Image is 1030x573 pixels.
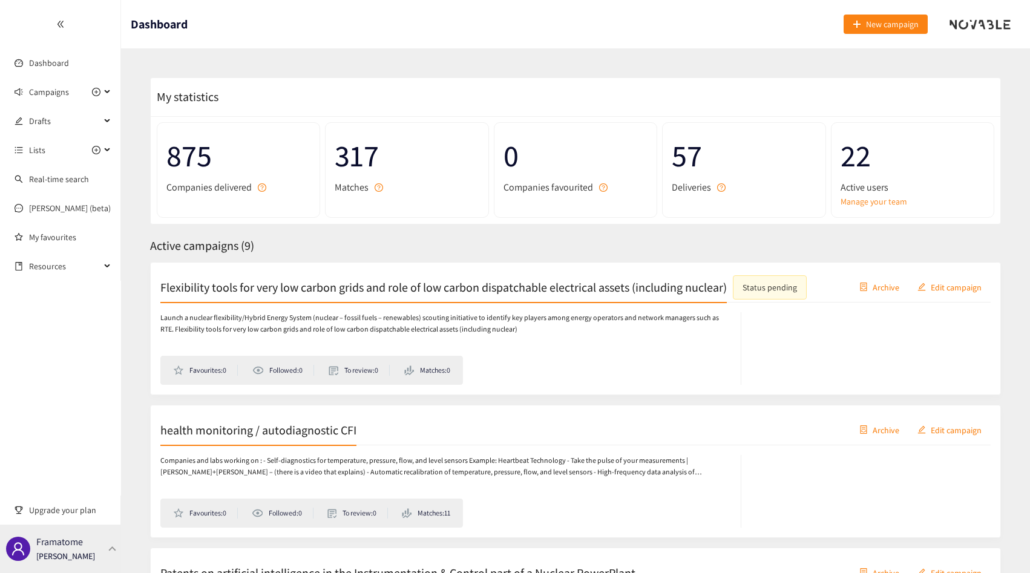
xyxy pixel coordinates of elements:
li: Favourites: 0 [173,508,238,519]
p: Companies and labs working on : - Self-diagnostics for temperature, pressure, flow, and level sen... [160,455,729,478]
li: Matches: 0 [404,365,450,376]
span: Campaigns [29,80,69,104]
li: Favourites: 0 [173,365,238,376]
span: Archive [873,423,899,436]
p: Framatome [36,534,83,549]
span: double-left [56,20,65,28]
span: container [859,283,868,292]
span: Resources [29,254,100,278]
h2: health monitoring / autodiagnostic CFI [160,421,356,438]
span: My statistics [151,89,218,105]
a: Dashboard [29,57,69,68]
span: question-circle [717,183,726,192]
span: Companies delivered [166,180,252,195]
span: plus [853,20,861,30]
span: question-circle [258,183,266,192]
span: edit [15,117,23,125]
span: Matches [335,180,369,195]
span: Upgrade your plan [29,498,111,522]
span: trophy [15,506,23,514]
span: 57 [672,132,816,180]
li: Followed: 0 [252,508,313,519]
span: plus-circle [92,146,100,154]
span: edit [917,283,926,292]
span: 0 [504,132,648,180]
a: My favourites [29,225,111,249]
a: [PERSON_NAME] (beta) [29,203,111,214]
div: Status pending [743,280,797,293]
span: plus-circle [92,88,100,96]
span: Deliveries [672,180,711,195]
a: Flexibility tools for very low carbon grids and role of low carbon dispatchable electrical assets... [150,262,1001,395]
div: Widget de chat [969,515,1030,573]
span: Active campaigns ( 9 ) [150,238,254,254]
span: Companies favourited [504,180,593,195]
p: Launch a nuclear flexibility/Hybrid Energy System (nuclear – fossil fuels – renewables) scouting ... [160,312,729,335]
button: containerArchive [850,420,908,439]
span: 22 [841,132,985,180]
p: [PERSON_NAME] [36,549,95,563]
span: Edit campaign [931,280,982,293]
a: health monitoring / autodiagnostic CFIcontainerArchiveeditEdit campaignCompanies and labs working... [150,405,1001,538]
button: plusNew campaign [844,15,928,34]
span: Active users [841,180,888,195]
span: Edit campaign [931,423,982,436]
h2: Flexibility tools for very low carbon grids and role of low carbon dispatchable electrical assets... [160,278,727,295]
span: edit [917,425,926,435]
span: container [859,425,868,435]
span: user [11,542,25,556]
span: New campaign [866,18,919,31]
span: question-circle [375,183,383,192]
iframe: Chat Widget [969,515,1030,573]
span: Drafts [29,109,100,133]
a: Real-time search [29,174,89,185]
span: unordered-list [15,146,23,154]
span: 875 [166,132,310,180]
li: Matches: 11 [402,508,450,519]
span: Archive [873,280,899,293]
span: Lists [29,138,45,162]
li: Followed: 0 [252,365,314,376]
span: 317 [335,132,479,180]
button: editEdit campaign [908,420,991,439]
span: book [15,262,23,270]
li: To review: 0 [329,365,390,376]
button: editEdit campaign [908,277,991,296]
button: containerArchive [850,277,908,296]
a: Manage your team [841,195,985,208]
li: To review: 0 [327,508,389,519]
span: question-circle [599,183,608,192]
span: sound [15,88,23,96]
